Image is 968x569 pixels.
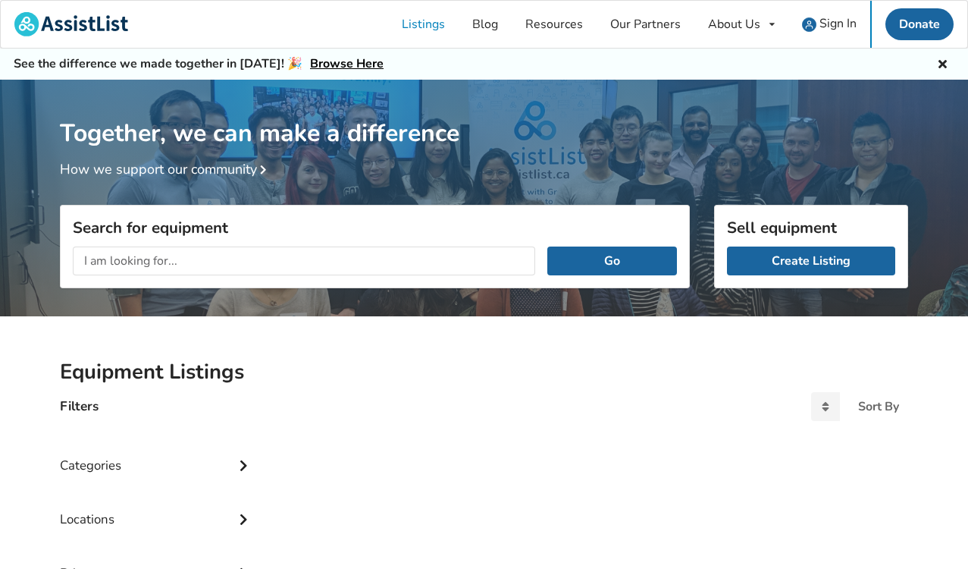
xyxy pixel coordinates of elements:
[727,218,895,237] h3: Sell equipment
[60,80,908,149] h1: Together, we can make a difference
[885,8,954,40] a: Donate
[819,15,857,32] span: Sign In
[708,18,760,30] div: About Us
[60,359,908,385] h2: Equipment Listings
[597,1,694,48] a: Our Partners
[14,56,384,72] h5: See the difference we made together in [DATE]! 🎉
[727,247,895,275] a: Create Listing
[459,1,512,48] a: Blog
[60,398,99,415] h4: Filters
[14,12,128,36] img: assistlist-logo
[60,481,254,535] div: Locations
[858,401,899,413] div: Sort By
[73,247,535,275] input: I am looking for...
[60,427,254,481] div: Categories
[60,160,272,178] a: How we support our community
[547,247,677,275] button: Go
[788,1,870,48] a: user icon Sign In
[512,1,597,48] a: Resources
[310,55,384,72] a: Browse Here
[388,1,459,48] a: Listings
[802,17,816,32] img: user icon
[73,218,677,237] h3: Search for equipment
